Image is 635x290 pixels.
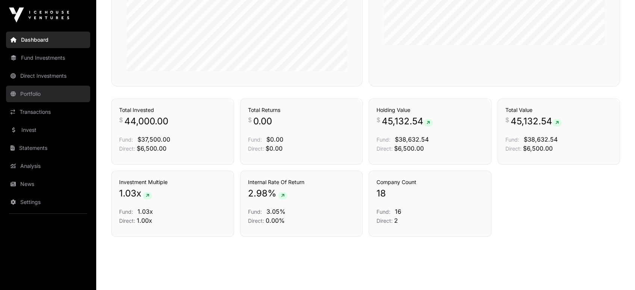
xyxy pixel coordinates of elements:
[136,187,141,199] span: x
[248,145,264,152] span: Direct:
[376,178,484,186] h3: Company Count
[524,136,558,143] span: $38,632.54
[248,208,262,215] span: Fund:
[119,178,226,186] h3: Investment Multiple
[6,194,90,210] a: Settings
[6,176,90,192] a: News
[248,217,264,224] span: Direct:
[6,50,90,66] a: Fund Investments
[119,187,136,199] span: 1.03
[6,32,90,48] a: Dashboard
[376,145,393,152] span: Direct:
[376,217,393,224] span: Direct:
[137,145,166,152] span: $6,500.00
[394,217,398,224] span: 2
[137,217,152,224] span: 1.00x
[523,145,553,152] span: $6,500.00
[266,136,283,143] span: $0.00
[266,145,283,152] span: $0.00
[382,115,433,127] span: 45,132.54
[6,104,90,120] a: Transactions
[6,122,90,138] a: Invest
[248,187,268,199] span: 2.98
[376,136,390,143] span: Fund:
[248,115,252,124] span: $
[9,8,69,23] img: Icehouse Ventures Logo
[376,187,386,199] span: 18
[505,145,522,152] span: Direct:
[6,68,90,84] a: Direct Investments
[248,178,355,186] h3: Internal Rate Of Return
[119,217,135,224] span: Direct:
[119,145,135,152] span: Direct:
[597,254,635,290] iframe: Chat Widget
[394,145,424,152] span: $6,500.00
[505,115,509,124] span: $
[376,106,484,114] h3: Holding Value
[376,115,380,124] span: $
[395,208,401,215] span: 16
[253,115,272,127] span: 0.00
[119,115,123,124] span: $
[248,106,355,114] h3: Total Returns
[119,106,226,114] h3: Total Invested
[119,136,133,143] span: Fund:
[395,136,429,143] span: $38,632.54
[511,115,562,127] span: 45,132.54
[268,187,277,199] span: %
[6,158,90,174] a: Analysis
[505,106,612,114] h3: Total Value
[138,208,153,215] span: 1.03x
[6,86,90,102] a: Portfolio
[138,136,170,143] span: $37,500.00
[266,208,286,215] span: 3.05%
[266,217,285,224] span: 0.00%
[6,140,90,156] a: Statements
[248,136,262,143] span: Fund:
[376,208,390,215] span: Fund:
[124,115,168,127] span: 44,000.00
[505,136,519,143] span: Fund:
[119,208,133,215] span: Fund:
